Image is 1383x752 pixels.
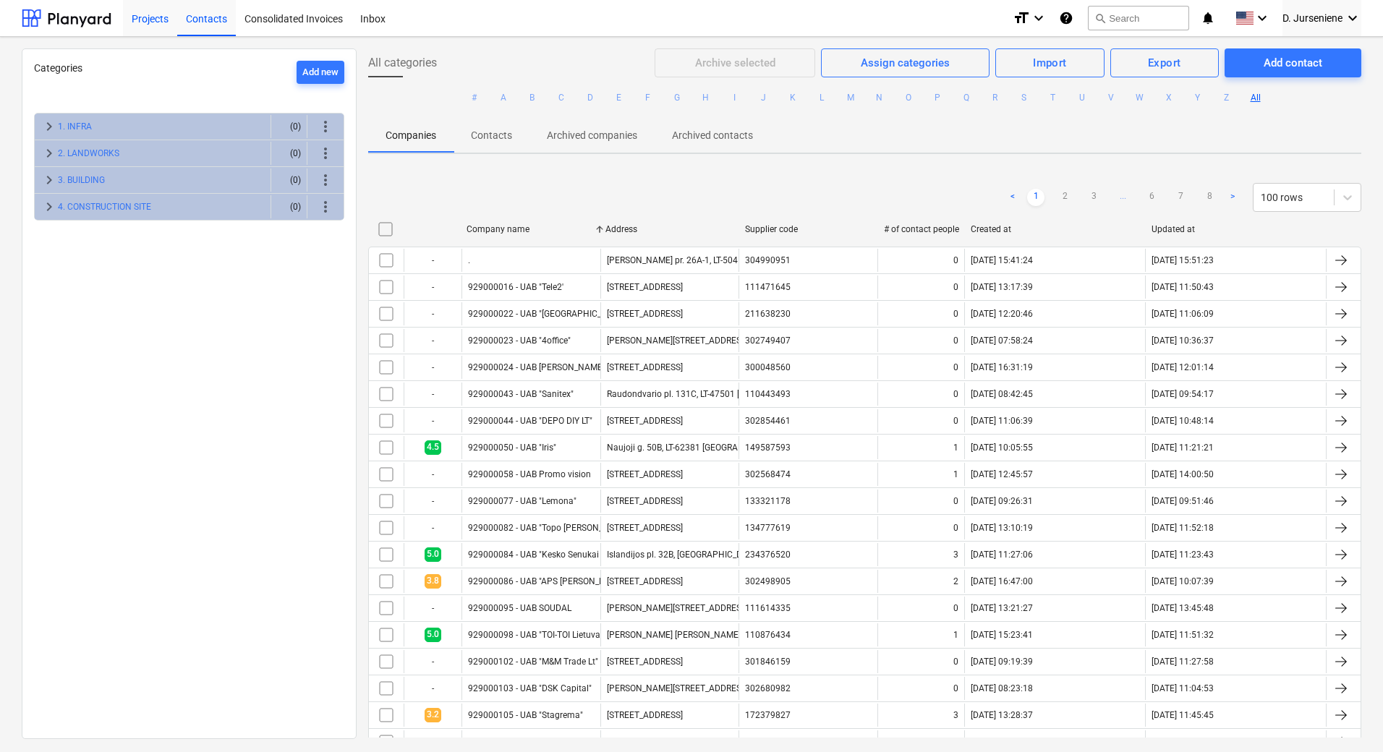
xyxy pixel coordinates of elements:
div: - [404,677,461,700]
div: [DATE] 09:26:31 [971,496,1033,506]
button: Add new [297,61,344,84]
div: 1 [953,469,958,479]
div: [DATE] 13:20:21 [971,737,1033,747]
div: 301846159 [745,657,791,667]
iframe: Chat Widget [1311,683,1383,752]
div: [DATE] 15:23:41 [971,630,1033,640]
div: [DATE] 10:05:55 [971,443,1033,453]
div: Export [1148,54,1181,72]
div: - [404,329,461,352]
div: 3 [953,550,958,560]
div: 929000086 - UAB "APS [PERSON_NAME]" [468,576,629,586]
div: 0 [953,496,958,506]
a: Page 7 [1172,189,1189,206]
button: O [900,89,917,106]
div: 0 [953,683,958,693]
span: keyboard_arrow_right [41,171,58,189]
div: 929000084 - UAB "Kesko Senukai [GEOGRAPHIC_DATA]" [468,550,687,560]
button: Add contact [1225,48,1361,77]
div: [STREET_ADDRESS] [607,710,683,720]
div: 0 [953,603,958,613]
div: [PERSON_NAME] pr. 26A-1, LT-50412 [GEOGRAPHIC_DATA] [607,255,833,265]
div: [DATE] 10:48:14 [1152,416,1214,426]
a: Page 8 [1201,189,1218,206]
div: Address [605,224,733,234]
div: 0 [953,362,958,372]
a: Page 6 [1143,189,1160,206]
div: Company name [467,224,594,234]
div: 929000095 - UAB SOUDAL [468,603,571,613]
div: (0) [277,142,301,165]
span: more_vert [317,198,334,215]
div: 211638230 [745,309,791,319]
button: E [610,89,628,106]
button: D [582,89,599,106]
p: Companies [386,128,436,143]
div: [DATE] 13:45:48 [1152,603,1214,613]
div: Islandijos pl. 32B, [GEOGRAPHIC_DATA] [607,550,760,560]
div: [DATE] 10:26:04 [1152,737,1214,747]
div: 929000044 - UAB "DEPO DIY LT" [468,416,592,426]
button: P [929,89,946,106]
i: format_size [1013,9,1030,27]
div: 929000023 - UAB "4office" [468,336,571,346]
button: H [697,89,715,106]
div: Add new [302,64,339,81]
button: Import [995,48,1105,77]
p: Archived companies [547,128,637,143]
div: [STREET_ADDRESS] [607,362,683,372]
span: 3.8 [425,574,441,588]
button: 3. BUILDING [58,171,105,189]
div: [STREET_ADDRESS] [607,523,683,533]
div: 302749407 [745,336,791,346]
button: # [466,89,483,106]
div: [DATE] 11:06:09 [1152,309,1214,319]
div: - [404,463,461,486]
div: . [468,255,470,265]
div: Raudondvario pl. 131C, LT-47501 [GEOGRAPHIC_DATA] [607,389,820,399]
div: # of contact people [884,224,959,234]
p: Contacts [471,128,512,143]
div: 149587593 [745,443,791,453]
div: - [404,302,461,325]
div: [STREET_ADDRESS] [607,416,683,426]
div: [PERSON_NAME][STREET_ADDRESS] [607,603,749,613]
div: [DATE] 11:21:21 [1152,443,1214,453]
div: [DATE] 11:27:06 [971,550,1033,560]
div: [DATE] 13:10:19 [971,523,1033,533]
div: 111471645 [745,282,791,292]
button: Z [1218,89,1235,106]
div: - [404,409,461,432]
div: [DATE] 12:20:46 [971,309,1033,319]
div: 172379827 [745,710,791,720]
button: B [524,89,541,106]
div: 0 [953,282,958,292]
i: keyboard_arrow_down [1254,9,1271,27]
button: I [726,89,744,106]
div: (0) [277,195,301,218]
button: F [639,89,657,106]
div: 929000077 - UAB "Lemona" [468,496,576,506]
div: (0) [277,115,301,138]
div: - [404,650,461,673]
div: [PERSON_NAME][STREET_ADDRESS] [607,336,749,346]
div: [STREET_ADDRESS] [607,496,683,506]
span: Categories [34,62,82,74]
div: 929000050 - UAB "Iris" [468,443,556,453]
div: [STREET_ADDRESS] [607,282,683,292]
button: Search [1088,6,1189,30]
span: All categories [368,54,437,72]
div: [DATE] 10:36:37 [1152,336,1214,346]
div: Updated at [1152,224,1321,234]
div: - [404,356,461,379]
div: 929000082 - UAB "Topo [PERSON_NAME]" [468,523,632,533]
div: 133321178 [745,496,791,506]
div: [DATE] 11:52:18 [1152,523,1214,533]
div: 111614335 [745,603,791,613]
p: Archived contacts [672,128,753,143]
span: more_vert [317,118,334,135]
div: Import [1033,54,1067,72]
button: C [553,89,570,106]
button: V [1102,89,1120,106]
